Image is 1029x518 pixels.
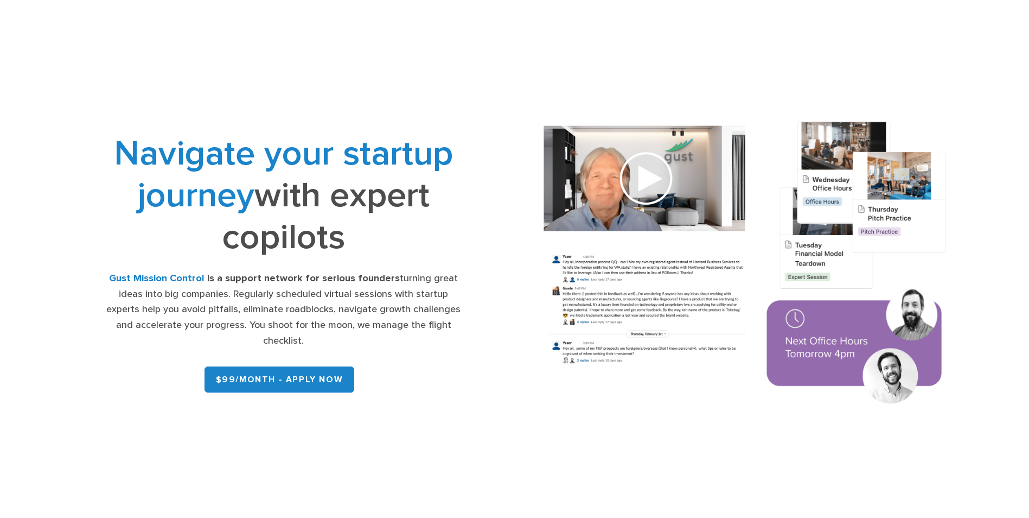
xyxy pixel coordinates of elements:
[207,273,400,284] strong: is a support network for serious founders
[204,367,355,393] a: $99/month - APPLY NOW
[109,273,204,284] strong: Gust Mission Control
[106,132,462,258] h1: with expert copilots
[522,105,968,424] img: Composition of calendar events, a video call presentation, and chat rooms
[106,271,462,349] div: turning great ideas into big companies. Regularly scheduled virtual sessions with startup experts...
[114,132,453,216] span: Navigate your startup journey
